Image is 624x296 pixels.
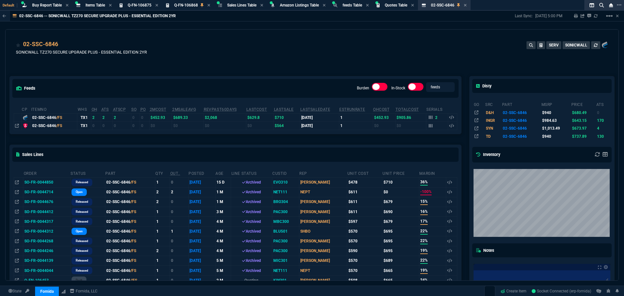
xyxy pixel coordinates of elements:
div: 02-SSC-6846 [32,115,76,121]
td: 170 [596,117,610,124]
p: 2 [435,115,438,120]
th: Part [105,168,155,178]
abbr: Avg Sale from SO invoices for 2 months [172,107,196,112]
label: In-Stock [391,86,405,90]
td: 0 [140,113,149,122]
span: 22% [420,228,428,235]
div: Archived [232,238,271,244]
td: 0 [170,197,188,207]
span: 16% [420,209,428,215]
td: SO-FR-0044268 [23,236,71,246]
td: 15 D [215,177,231,187]
th: QTY [155,168,170,178]
td: 2 [155,197,170,207]
td: [DATE] [188,265,215,275]
p: Open [76,229,83,234]
td: $0 [395,122,426,130]
th: Rep [299,168,347,178]
td: SO-FR-0044412 [23,207,71,217]
td: INGR [485,117,502,124]
td: [DATE] [188,236,215,246]
td: SO-FR-0044714 [23,187,71,197]
td: $0 [373,122,395,130]
td: BLU501 [272,226,299,236]
td: 1 [155,217,170,226]
td: $564 [274,122,300,130]
td: $452.93 [149,113,172,122]
div: Archived [232,268,271,274]
div: Archived [232,209,271,215]
td: 02-SSC-6846 [502,117,541,124]
td: 4 M [215,226,231,236]
span: Q-FN-106875 [128,3,151,7]
td: 1 [155,236,170,246]
td: $0 [246,122,273,130]
td: 5 M [215,265,231,275]
nx-icon: Search [597,1,606,9]
div: Archived [232,228,271,234]
td: PAC300 [272,236,299,246]
nx-icon: Open In Opposite Panel [15,258,19,263]
td: 0 [91,122,101,130]
nx-icon: Close Tab [66,3,69,8]
th: Margin [419,168,446,178]
abbr: Outstanding (To Ship) [170,171,180,176]
div: $570 [348,228,381,234]
th: age [215,168,231,178]
th: WHS [77,104,91,114]
abbr: Total sales within a 30 day window based on last time there was inventory [339,107,365,112]
td: PAC300 [272,246,299,256]
a: 02-SSC-6846 [23,40,58,48]
th: go [474,99,485,109]
span: /FS [56,123,62,128]
span: Items Table [85,3,105,7]
td: SO-FR-0044317 [23,217,71,226]
td: NET111 [272,187,299,197]
td: $679 [382,197,419,207]
td: [DATE] [188,187,215,197]
nx-icon: Open In Opposite Panel [15,249,19,253]
span: -100% [420,189,432,195]
td: $690 [382,207,419,217]
td: 0 [170,177,188,187]
td: SHBO [299,226,347,236]
th: Posted [188,168,215,178]
td: NEPT [299,187,347,197]
td: $0 [149,122,172,130]
td: 02-SSC-6846 [105,197,155,207]
td: [PERSON_NAME] [299,246,347,256]
td: $737.89 [571,133,596,140]
td: 4 M [215,217,231,226]
td: 02-SSC-6846 [502,124,541,132]
td: 02-SSC-6846 [105,177,155,187]
td: 0 [596,109,610,116]
td: 4 M [215,236,231,246]
td: 02-SSC-6846 [105,265,155,275]
td: 5 M [215,256,231,265]
a: Hide Workbench [616,13,619,19]
td: $710 [382,177,419,187]
span: /FS [56,115,62,120]
p: Released [76,199,88,204]
div: Add to Watchlist [16,40,20,49]
th: Unit Price [382,168,419,178]
div: Archived [232,258,271,264]
tr: SonicWall TZ270 [474,133,611,140]
td: 0 [170,236,188,246]
td: 0 [113,122,131,130]
td: $673.97 [571,124,596,132]
p: Released [76,219,88,224]
abbr: Total units in inventory. [92,107,97,112]
p: Released [76,238,88,244]
td: 02-SSC-6846 [502,133,541,140]
td: [DATE] [188,177,215,187]
span: 22% [420,238,428,244]
th: ItemNo [31,104,77,114]
span: /FS [130,180,136,185]
td: $643.15 [571,117,596,124]
a: Qqlcn5OpKtfcNe2WAABU [532,288,591,294]
td: $452.93 [373,113,395,122]
div: Archived [232,219,271,225]
td: 02-SSC-6846 [105,187,155,197]
td: PAC300 [272,207,299,217]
